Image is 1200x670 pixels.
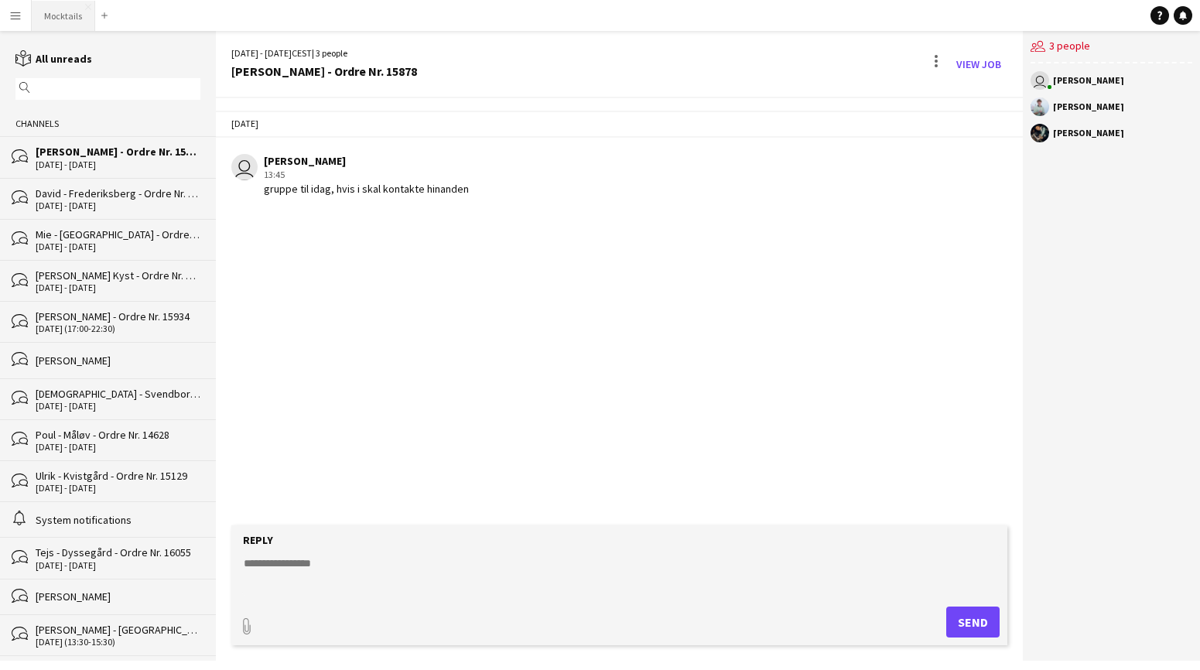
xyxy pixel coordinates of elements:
[36,590,200,603] div: [PERSON_NAME]
[36,309,200,323] div: [PERSON_NAME] - Ordre Nr. 15934
[36,401,200,412] div: [DATE] - [DATE]
[36,200,200,211] div: [DATE] - [DATE]
[1031,31,1192,63] div: 3 people
[264,168,469,182] div: 13:45
[243,533,273,547] label: Reply
[32,1,95,31] button: Mocktails
[36,186,200,200] div: David - Frederiksberg - Ordre Nr. 16038
[36,560,200,571] div: [DATE] - [DATE]
[36,513,200,527] div: System notifications
[946,607,1000,638] button: Send
[36,469,200,483] div: Ulrik - Kvistgård - Ordre Nr. 15129
[36,428,200,442] div: Poul - Måløv - Ordre Nr. 14628
[36,268,200,282] div: [PERSON_NAME] Kyst - Ordre Nr. 16156
[231,64,417,78] div: [PERSON_NAME] - Ordre Nr. 15878
[292,47,312,59] span: CEST
[1053,102,1124,111] div: [PERSON_NAME]
[36,387,200,401] div: [DEMOGRAPHIC_DATA] - Svendborg - Ordre Nr. 12836
[36,159,200,170] div: [DATE] - [DATE]
[1053,128,1124,138] div: [PERSON_NAME]
[36,227,200,241] div: Mie - [GEOGRAPHIC_DATA] - Ordre Nr. 15671
[36,241,200,252] div: [DATE] - [DATE]
[36,545,200,559] div: Tejs - Dyssegård - Ordre Nr. 16055
[36,483,200,494] div: [DATE] - [DATE]
[36,145,200,159] div: [PERSON_NAME] - Ordre Nr. 15878
[264,154,469,168] div: [PERSON_NAME]
[264,182,469,196] div: gruppe til idag, hvis i skal kontakte hinanden
[950,52,1007,77] a: View Job
[36,323,200,334] div: [DATE] (17:00-22:30)
[36,354,200,367] div: [PERSON_NAME]
[1053,76,1124,85] div: [PERSON_NAME]
[15,52,92,66] a: All unreads
[36,282,200,293] div: [DATE] - [DATE]
[36,623,200,637] div: [PERSON_NAME] - [GEOGRAPHIC_DATA] - Ordre Nr. 16092
[216,111,1023,137] div: [DATE]
[36,442,200,453] div: [DATE] - [DATE]
[231,46,417,60] div: [DATE] - [DATE] | 3 people
[36,637,200,648] div: [DATE] (13:30-15:30)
